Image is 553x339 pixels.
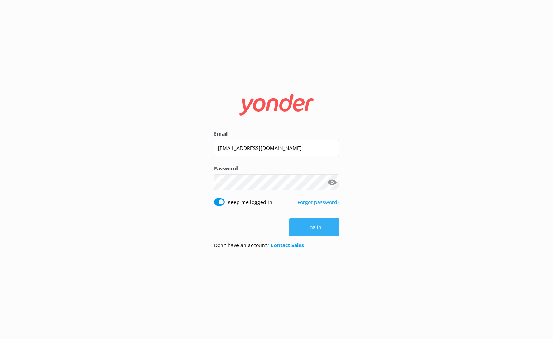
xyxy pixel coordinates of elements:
p: Don’t have an account? [214,241,304,249]
label: Password [214,165,339,173]
label: Keep me logged in [228,198,272,206]
button: Log in [289,218,339,236]
a: Contact Sales [271,242,304,249]
button: Show password [325,175,339,190]
input: user@emailaddress.com [214,140,339,156]
a: Forgot password? [297,199,339,206]
label: Email [214,130,339,138]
